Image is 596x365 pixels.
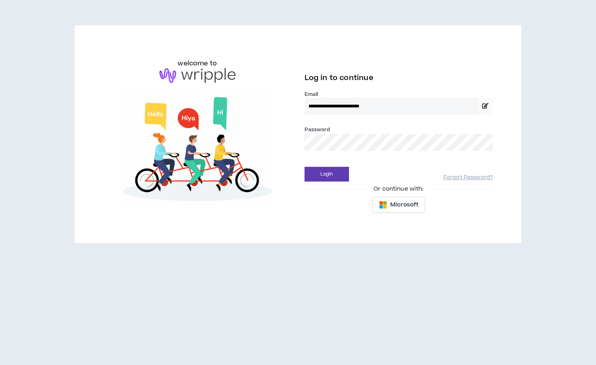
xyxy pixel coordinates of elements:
[390,201,418,209] span: Microsoft
[305,91,493,98] label: Email
[305,126,330,133] label: Password
[443,174,493,182] a: Forgot Password?
[103,91,292,210] img: Welcome to Wripple
[178,59,217,68] h6: welcome to
[368,185,429,193] span: Or continue with:
[305,167,349,182] button: Login
[305,73,374,83] span: Log in to continue
[159,68,236,83] img: logo-brand.png
[372,197,425,213] button: Microsoft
